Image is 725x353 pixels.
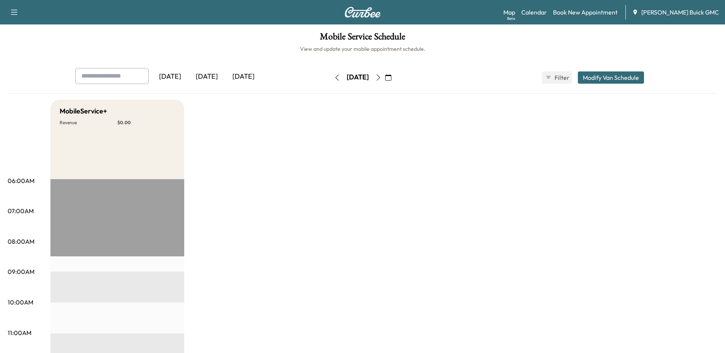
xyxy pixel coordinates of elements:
div: [DATE] [225,68,262,86]
a: MapBeta [503,8,515,17]
a: Book New Appointment [553,8,618,17]
div: Beta [507,16,515,21]
h1: Mobile Service Schedule [8,32,717,45]
button: Modify Van Schedule [578,71,644,84]
span: [PERSON_NAME] Buick GMC [641,8,719,17]
div: [DATE] [188,68,225,86]
p: 09:00AM [8,267,34,276]
img: Curbee Logo [344,7,381,18]
p: $ 0.00 [117,120,175,126]
h6: View and update your mobile appointment schedule. [8,45,717,53]
p: 11:00AM [8,328,31,337]
p: 10:00AM [8,298,33,307]
a: Calendar [521,8,547,17]
span: Filter [555,73,568,82]
p: 06:00AM [8,176,34,185]
button: Filter [542,71,572,84]
h5: MobileService+ [60,106,107,117]
p: Revenue [60,120,117,126]
div: [DATE] [347,73,369,82]
p: 08:00AM [8,237,34,246]
p: 07:00AM [8,206,34,215]
div: [DATE] [152,68,188,86]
